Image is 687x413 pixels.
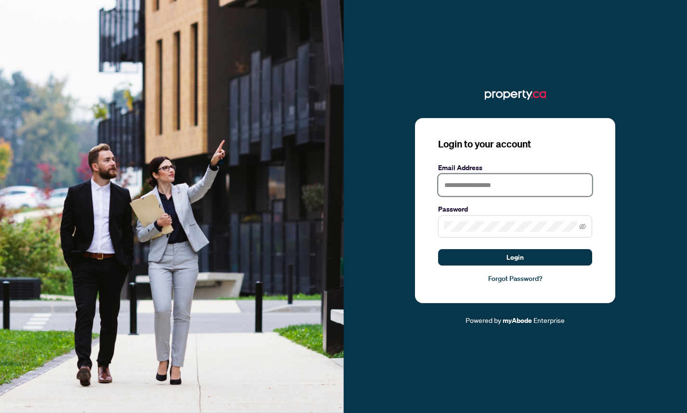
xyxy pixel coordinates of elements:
button: Login [438,249,592,266]
img: ma-logo [485,87,546,103]
span: Enterprise [533,316,565,324]
h3: Login to your account [438,137,592,151]
span: Login [506,250,524,265]
label: Password [438,204,592,214]
a: Forgot Password? [438,273,592,284]
span: eye-invisible [579,223,586,230]
a: myAbode [503,315,532,326]
label: Email Address [438,162,592,173]
span: Powered by [466,316,501,324]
